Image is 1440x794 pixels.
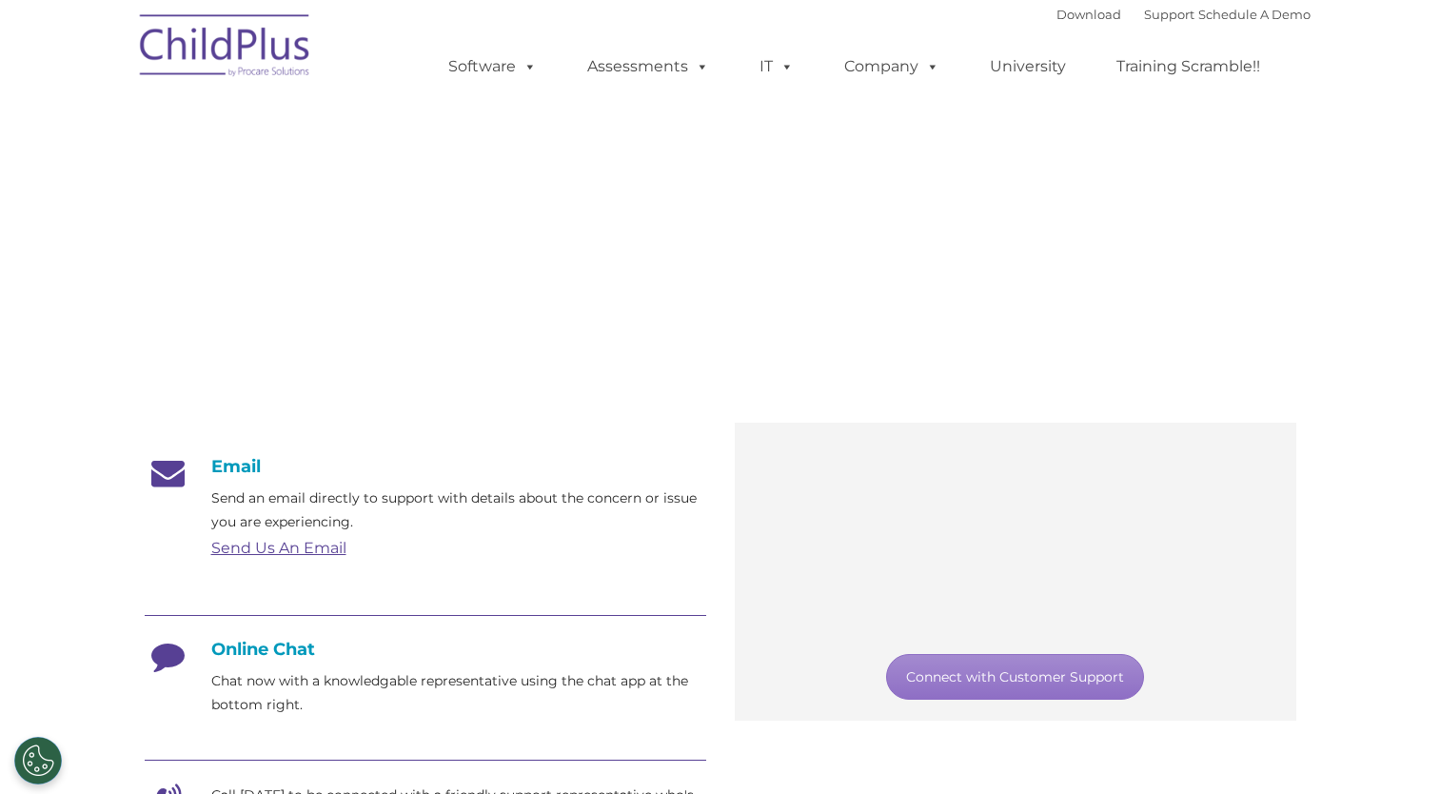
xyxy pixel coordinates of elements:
[211,486,706,534] p: Send an email directly to support with details about the concern or issue you are experiencing.
[1056,7,1311,22] font: |
[825,48,958,86] a: Company
[145,456,706,477] h4: Email
[886,654,1144,700] a: Connect with Customer Support
[14,737,62,784] button: Cookies Settings
[211,539,346,557] a: Send Us An Email
[971,48,1085,86] a: University
[568,48,728,86] a: Assessments
[211,669,706,717] p: Chat now with a knowledgable representative using the chat app at the bottom right.
[1056,7,1121,22] a: Download
[130,1,321,96] img: ChildPlus by Procare Solutions
[1198,7,1311,22] a: Schedule A Demo
[1097,48,1279,86] a: Training Scramble!!
[740,48,813,86] a: IT
[1144,7,1194,22] a: Support
[429,48,556,86] a: Software
[145,639,706,660] h4: Online Chat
